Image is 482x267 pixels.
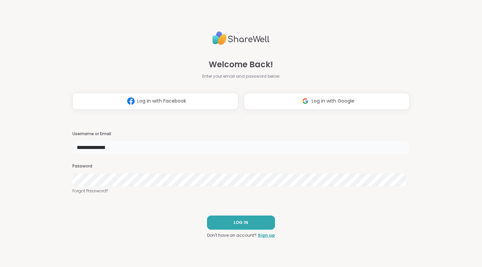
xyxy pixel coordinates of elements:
[72,163,410,169] h3: Password
[207,216,275,230] button: LOG IN
[312,98,354,105] span: Log in with Google
[125,95,137,107] img: ShareWell Logomark
[137,98,186,105] span: Log in with Facebook
[299,95,312,107] img: ShareWell Logomark
[244,93,410,110] button: Log in with Google
[212,29,270,48] img: ShareWell Logo
[234,220,248,226] span: LOG IN
[72,188,410,194] a: Forgot Password?
[207,232,256,238] span: Don't have an account?
[258,232,275,238] a: Sign up
[209,59,273,71] span: Welcome Back!
[72,93,238,110] button: Log in with Facebook
[202,73,280,79] span: Enter your email and password below
[72,131,410,137] h3: Username or Email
